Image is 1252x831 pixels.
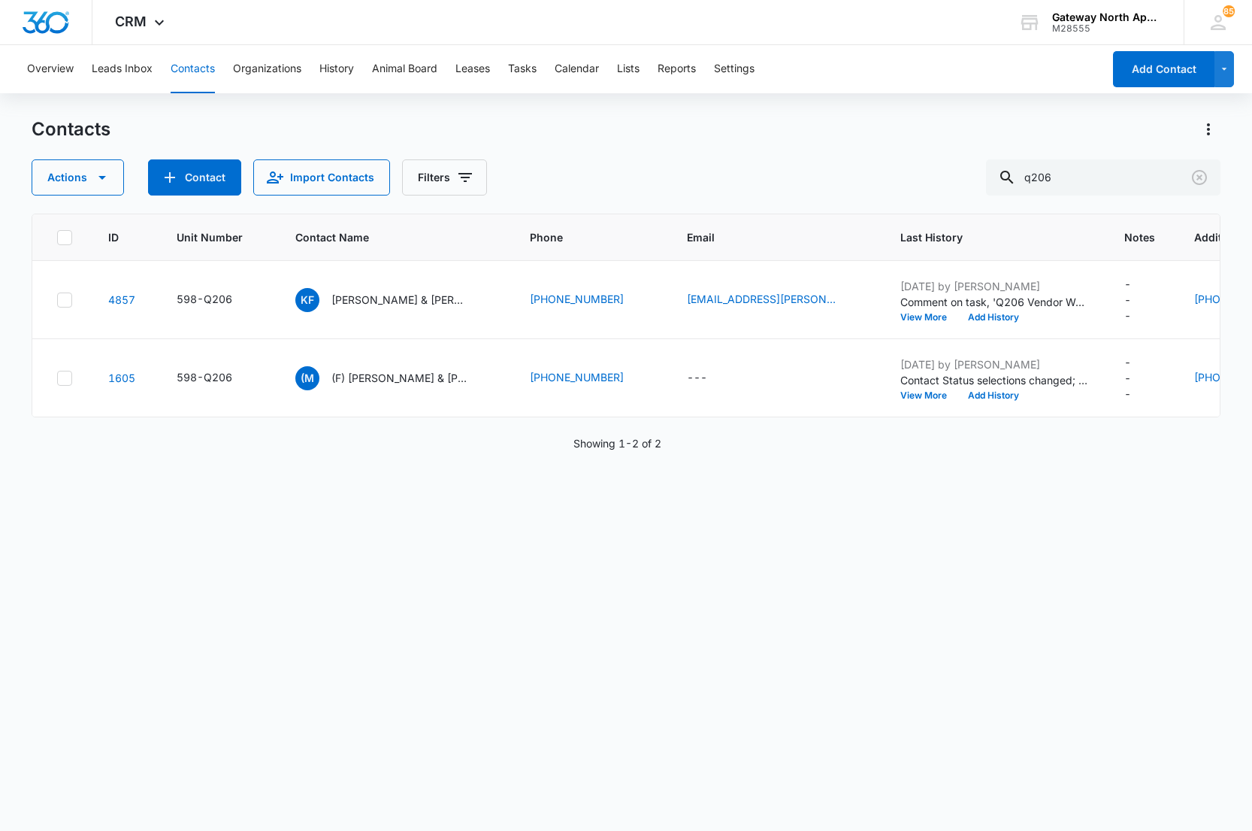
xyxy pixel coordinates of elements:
[1223,5,1235,17] span: 85
[331,370,467,386] p: (F) [PERSON_NAME] & [PERSON_NAME]
[687,369,707,387] div: ---
[171,45,215,93] button: Contacts
[900,372,1088,388] p: Contact Status selections changed; Current Resident was removed and Former Resident was added.
[372,45,437,93] button: Animal Board
[1187,165,1211,190] button: Clear
[32,118,110,141] h1: Contacts
[530,369,651,387] div: Phone - (M) 720-492-3921 - Select to Edit Field
[957,391,1030,400] button: Add History
[687,291,837,307] a: [EMAIL_ADDRESS][PERSON_NAME][DOMAIN_NAME]
[253,159,390,196] button: Import Contacts
[1124,229,1158,245] span: Notes
[177,291,232,307] div: 598-Q206
[1124,276,1158,323] div: Notes - - Select to Edit Field
[714,45,755,93] button: Settings
[295,288,494,312] div: Contact Name - Kelly Follet & Matthew VanHuis - Select to Edit Field
[900,313,957,322] button: View More
[295,229,472,245] span: Contact Name
[108,372,135,384] a: Navigate to contact details page for (F) Mariela Abrego & Jose Soler
[27,45,74,93] button: Overview
[900,391,957,400] button: View More
[900,229,1066,245] span: Last History
[900,278,1088,294] p: [DATE] by [PERSON_NAME]
[530,369,624,385] a: [PHONE_NUMBER]
[573,435,661,451] p: Showing 1-2 of 2
[92,45,153,93] button: Leads Inbox
[1052,23,1162,34] div: account id
[986,159,1220,196] input: Search Contacts
[295,288,319,312] span: KF
[530,291,651,309] div: Phone - 3172733150 - Select to Edit Field
[555,45,599,93] button: Calendar
[1196,117,1220,141] button: Actions
[508,45,537,93] button: Tasks
[687,369,734,387] div: Email - - Select to Edit Field
[233,45,301,93] button: Organizations
[177,369,232,385] div: 598-Q206
[177,291,259,309] div: Unit Number - 598-Q206 - Select to Edit Field
[108,293,135,306] a: Navigate to contact details page for Kelly Follet & Matthew VanHuis
[957,313,1030,322] button: Add History
[1124,354,1158,402] div: Notes - - Select to Edit Field
[177,229,259,245] span: Unit Number
[687,291,864,309] div: Email - follet.kelly@gmail.com - Select to Edit Field
[319,45,354,93] button: History
[148,159,241,196] button: Add Contact
[331,292,467,308] p: [PERSON_NAME] & [PERSON_NAME]
[295,366,494,390] div: Contact Name - (F) Mariela Abrego & Jose Soler - Select to Edit Field
[900,356,1088,372] p: [DATE] by [PERSON_NAME]
[1052,11,1162,23] div: account name
[108,229,119,245] span: ID
[455,45,490,93] button: Leases
[115,14,147,29] span: CRM
[295,366,319,390] span: (M
[1223,5,1235,17] div: notifications count
[530,291,624,307] a: [PHONE_NUMBER]
[1124,276,1131,323] div: ---
[658,45,696,93] button: Reports
[530,229,629,245] span: Phone
[1113,51,1214,87] button: Add Contact
[687,229,842,245] span: Email
[32,159,124,196] button: Actions
[617,45,640,93] button: Lists
[402,159,487,196] button: Filters
[1124,354,1131,402] div: ---
[900,294,1088,310] p: Comment on task, 'Q206 Vendor Work Order' "got fixed"
[177,369,259,387] div: Unit Number - 598-Q206 - Select to Edit Field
